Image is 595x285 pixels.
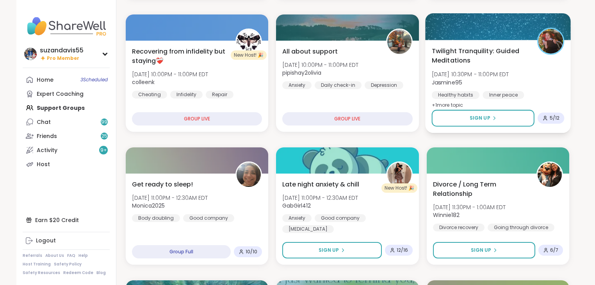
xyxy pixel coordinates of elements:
span: 25 [102,133,107,140]
div: Friends [37,133,57,140]
a: Host Training [23,262,51,267]
b: Winnie182 [433,211,460,219]
div: Good company [183,214,234,222]
div: New Host! 🎉 [231,50,267,60]
div: Depression [365,81,403,89]
b: GabGirl412 [282,202,311,210]
div: New Host! 🎉 [381,183,417,193]
span: 12 / 16 [397,247,408,253]
a: Help [78,253,88,258]
b: Jasmine95 [431,78,462,86]
span: Divorce / Long Term Relationship [433,180,528,199]
div: GROUP LIVE [282,112,412,125]
b: Monica2025 [132,202,165,210]
div: Going through divorce [488,224,554,231]
span: 10 / 10 [246,249,257,255]
img: suzandavis55 [24,48,37,60]
span: Sign Up [471,247,491,254]
div: Infidelity [170,91,203,99]
div: Logout [36,237,56,245]
div: Home [37,76,53,84]
span: 5 / 12 [550,115,560,121]
span: [DATE] 10:30PM - 11:00PM EDT [431,70,509,78]
a: Host [23,157,110,171]
img: pipishay2olivia [387,30,412,54]
a: About Us [45,253,64,258]
b: pipishay2olivia [282,69,321,77]
span: Sign Up [469,115,490,122]
a: Safety Resources [23,270,60,276]
img: Monica2025 [237,163,261,187]
button: Sign Up [431,110,534,127]
a: Referrals [23,253,42,258]
div: Chat [37,118,51,126]
img: GabGirl412 [387,163,412,187]
a: FAQ [67,253,75,258]
div: Body doubling [132,214,180,222]
img: Winnie182 [538,163,562,187]
div: Cheating [132,91,167,99]
span: All about support [282,47,338,56]
span: 3 Scheduled [80,77,108,83]
span: Get ready to sleep! [132,180,193,189]
div: Expert Coaching [37,90,84,98]
a: Chat99 [23,115,110,129]
button: Sign Up [282,242,381,258]
div: Good company [315,214,366,222]
span: [DATE] 11:00PM - 12:30AM EDT [282,194,358,202]
b: colleenk [132,78,155,86]
span: Late night anxiety & chill [282,180,359,189]
div: Divorce recovery [433,224,485,231]
span: Pro Member [47,55,79,62]
div: Group Full [132,245,231,258]
span: Recovering from infidelity but staying❤️‍🩹 [132,47,227,66]
a: Logout [23,234,110,248]
span: [DATE] 10:00PM - 11:00PM EDT [282,61,358,69]
a: Safety Policy [54,262,82,267]
div: Host [37,161,50,168]
a: Expert Coaching [23,87,110,101]
div: Inner peace [483,91,524,99]
a: Activity9+ [23,143,110,157]
div: Healthy habits [431,91,479,99]
div: Anxiety [282,81,312,89]
span: [DATE] 10:00PM - 11:00PM EDT [132,70,208,78]
a: Home3Scheduled [23,73,110,87]
span: 9 + [100,147,107,154]
img: Jasmine95 [538,29,563,54]
a: Redeem Code [63,270,93,276]
img: ShareWell Nav Logo [23,13,110,40]
span: [DATE] 11:00PM - 12:30AM EDT [132,194,208,202]
div: suzandavis55 [40,46,84,55]
div: [MEDICAL_DATA] [282,225,334,233]
div: Repair [206,91,233,99]
div: Anxiety [282,214,312,222]
div: GROUP LIVE [132,112,262,125]
button: Sign Up [433,242,535,258]
span: 99 [101,119,107,125]
a: Friends25 [23,129,110,143]
img: colleenk [237,30,261,54]
div: Daily check-in [315,81,362,89]
a: Blog [96,270,106,276]
span: [DATE] 11:30PM - 1:00AM EDT [433,203,506,211]
span: Sign Up [319,247,339,254]
div: Earn $20 Credit [23,213,110,227]
div: Activity [37,147,57,154]
span: Twilight Tranquility: Guided Meditations [431,46,528,65]
span: 6 / 7 [550,247,558,253]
